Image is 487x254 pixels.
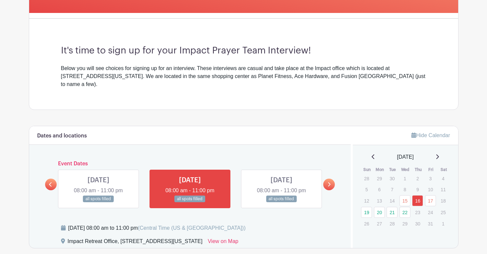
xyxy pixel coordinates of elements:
[374,166,387,173] th: Mon
[374,218,385,229] p: 27
[386,166,399,173] th: Tue
[68,224,246,232] div: [DATE] 08:00 am to 11:00 pm
[61,45,426,56] h3: It's time to sign up for your Impact Prayer Team Interview!
[425,218,436,229] p: 31
[425,184,436,195] p: 10
[387,173,397,184] p: 30
[438,184,449,195] p: 11
[138,225,246,231] span: (Central Time (US & [GEOGRAPHIC_DATA]))
[438,196,449,206] p: 18
[412,207,423,217] p: 23
[425,195,436,206] a: 17
[438,173,449,184] p: 4
[438,218,449,229] p: 1
[68,237,203,248] div: Impact Retreat Office, [STREET_ADDRESS][US_STATE]
[399,195,410,206] a: 15
[361,207,372,218] a: 19
[361,184,372,195] p: 5
[387,218,397,229] p: 28
[387,196,397,206] p: 14
[361,218,372,229] p: 26
[208,237,238,248] a: View on Map
[437,166,450,173] th: Sat
[387,184,397,195] p: 7
[374,173,385,184] p: 29
[374,196,385,206] p: 13
[361,173,372,184] p: 28
[361,166,374,173] th: Sun
[412,184,423,195] p: 9
[387,207,397,218] a: 21
[399,207,410,218] a: 22
[61,64,426,88] div: Below you will see choices for signing up for an interview. These interviews are casual and take ...
[425,207,436,217] p: 24
[412,218,423,229] p: 30
[37,133,87,139] h6: Dates and locations
[397,153,414,161] span: [DATE]
[425,173,436,184] p: 3
[412,195,423,206] a: 16
[412,166,425,173] th: Thu
[361,196,372,206] p: 12
[57,161,324,167] h6: Event Dates
[399,166,412,173] th: Wed
[425,166,438,173] th: Fri
[411,132,450,138] a: Hide Calendar
[412,173,423,184] p: 2
[399,184,410,195] p: 8
[374,207,385,218] a: 20
[374,184,385,195] p: 6
[399,173,410,184] p: 1
[438,207,449,217] p: 25
[399,218,410,229] p: 29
